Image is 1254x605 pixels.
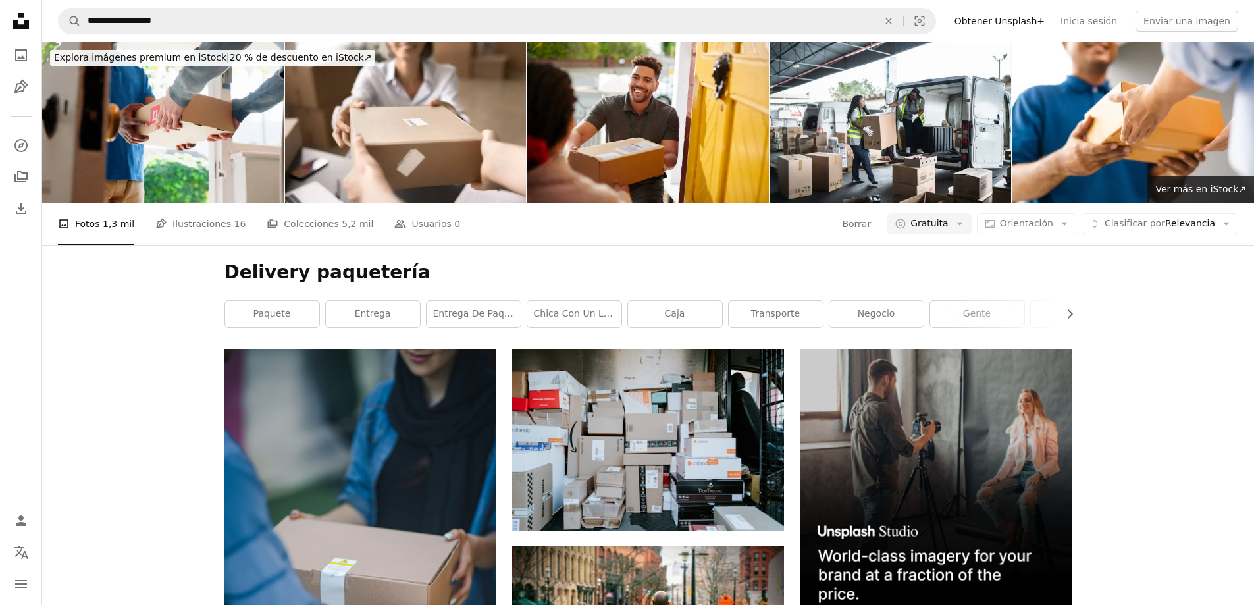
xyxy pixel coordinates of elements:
[8,508,34,534] a: Iniciar sesión / Registrarse
[59,9,81,34] button: Buscar en Unsplash
[342,217,373,231] span: 5,2 mil
[512,349,784,531] img: Cajas de cartón marrón sobre caja de plástico negro
[1000,218,1053,228] span: Orientación
[225,301,319,327] a: paquete
[947,11,1053,32] a: Obtener Unsplash+
[285,42,527,203] img: Vendedor manejando la caja del paquete al destinatario, vista recortada de cerca
[1136,11,1238,32] button: Enviar una imagen
[8,74,34,100] a: Ilustraciones
[977,213,1076,234] button: Orientación
[394,203,460,245] a: Usuarios 0
[54,52,230,63] span: Explora imágenes premium en iStock |
[234,217,246,231] span: 16
[874,9,903,34] button: Borrar
[841,213,872,234] button: Borrar
[1053,11,1125,32] a: Inicia sesión
[729,301,823,327] a: transporte
[8,539,34,566] button: Idioma
[1105,217,1215,230] span: Relevancia
[8,42,34,68] a: Fotos
[8,8,34,37] a: Inicio — Unsplash
[326,301,420,327] a: entrega
[58,8,936,34] form: Encuentra imágenes en todo el sitio
[8,132,34,159] a: Explorar
[1155,184,1246,194] span: Ver más en iStock ↗
[224,261,1072,284] h1: Delivery paquetería
[42,42,284,203] img: Manos, caja y repartidor en la puerta de entrada a domicilio con cliente, servicios y envío para ...
[887,213,972,234] button: Gratuita
[427,301,521,327] a: Entrega de paquetes
[42,42,383,74] a: Explora imágenes premium en iStock|20 % de descuento en iStock↗
[54,52,371,63] span: 20 % de descuento en iStock ↗
[829,301,924,327] a: negocio
[910,217,949,230] span: Gratuita
[1082,213,1238,234] button: Clasificar porRelevancia
[512,434,784,446] a: Cajas de cartón marrón sobre caja de plástico negro
[628,301,722,327] a: caja
[1058,301,1072,327] button: desplazar lista a la derecha
[224,513,496,525] a: Persona que dona la caja marrón
[8,164,34,190] a: Colecciones
[527,42,769,203] img: Entrega de paquetes para personas mayores
[527,301,621,327] a: Chica con un libro
[930,301,1024,327] a: gente
[1105,218,1165,228] span: Clasificar por
[267,203,373,245] a: Colecciones 5,2 mil
[1031,301,1125,327] a: Humano
[155,203,246,245] a: Ilustraciones 16
[454,217,460,231] span: 0
[8,196,34,222] a: Historial de descargas
[1012,42,1254,203] img: Paquete de cerca en mano de repartidor de uniforme azul al cliente frente a la casa con un buen s...
[770,42,1012,203] img: Trabajadores de almacén cargando furgoneta con cajas
[8,571,34,597] button: Menú
[1147,176,1254,203] a: Ver más en iStock↗
[904,9,935,34] button: Búsqueda visual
